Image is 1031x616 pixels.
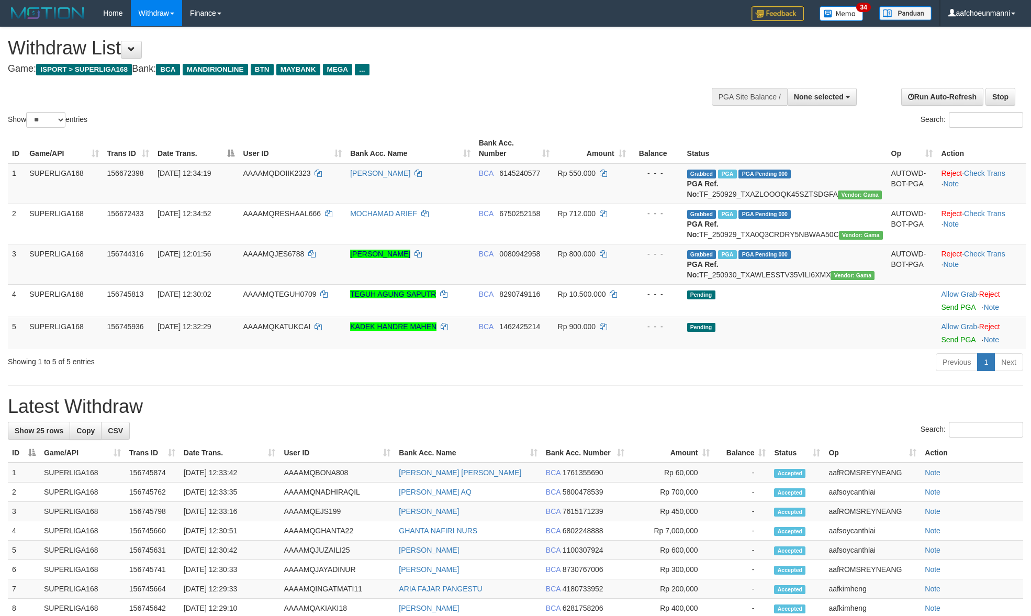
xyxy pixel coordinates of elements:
[125,560,180,579] td: 156745741
[158,250,211,258] span: [DATE] 12:01:56
[983,303,999,311] a: Note
[8,64,677,74] h4: Game: Bank:
[350,250,410,258] a: [PERSON_NAME]
[887,204,937,244] td: AUTOWD-BOT-PGA
[937,284,1026,317] td: ·
[558,209,596,218] span: Rp 712.000
[985,88,1015,106] a: Stop
[475,133,554,163] th: Bank Acc. Number: activate to sort column ascending
[479,290,494,298] span: BCA
[563,604,603,612] span: Copy 6281758206 to clipboard
[964,169,1005,177] a: Check Trans
[399,507,459,516] a: [PERSON_NAME]
[831,271,875,280] span: Vendor URL: https://trx31.1velocity.biz
[158,322,211,331] span: [DATE] 12:32:29
[563,488,603,496] span: Copy 5800478539 to clipboard
[180,443,280,463] th: Date Trans.: activate to sort column ascending
[687,323,715,332] span: Pending
[546,527,561,535] span: BCA
[563,507,603,516] span: Copy 7615171239 to clipboard
[824,541,921,560] td: aafsoycanthlai
[15,427,63,435] span: Show 25 rows
[8,560,40,579] td: 6
[979,322,1000,331] a: Reject
[629,483,714,502] td: Rp 700,000
[40,560,125,579] td: SUPERLIGA168
[279,579,395,599] td: AAAAMQINGATMATI11
[752,6,804,21] img: Feedback.jpg
[479,250,494,258] span: BCA
[563,585,603,593] span: Copy 4180733952 to clipboard
[738,250,791,259] span: PGA Pending
[125,541,180,560] td: 156745631
[125,521,180,541] td: 156745660
[824,463,921,483] td: aafROMSREYNEANG
[125,483,180,502] td: 156745762
[554,133,630,163] th: Amount: activate to sort column ascending
[979,290,1000,298] a: Reject
[941,322,977,331] a: Allow Grab
[8,5,87,21] img: MOTION_logo.png
[925,565,940,574] a: Note
[563,527,603,535] span: Copy 6802248888 to clipboard
[107,322,144,331] span: 156745936
[839,231,883,240] span: Vendor URL: https://trx31.1velocity.biz
[941,335,975,344] a: Send PGA
[687,180,719,198] b: PGA Ref. No:
[937,133,1026,163] th: Action
[350,169,410,177] a: [PERSON_NAME]
[8,284,25,317] td: 4
[125,443,180,463] th: Trans ID: activate to sort column ascending
[180,579,280,599] td: [DATE] 12:29:33
[158,290,211,298] span: [DATE] 12:30:02
[943,260,959,268] a: Note
[25,244,103,284] td: SUPERLIGA168
[499,322,540,331] span: Copy 1462425214 to clipboard
[824,443,921,463] th: Op: activate to sort column ascending
[243,169,310,177] span: AAAAMQDOIIK2323
[824,521,921,541] td: aafsoycanthlai
[629,521,714,541] td: Rp 7,000,000
[546,468,561,477] span: BCA
[183,64,248,75] span: MANDIRIONLINE
[687,250,716,259] span: Grabbed
[921,112,1023,128] label: Search:
[399,565,459,574] a: [PERSON_NAME]
[243,322,310,331] span: AAAAMQKATUKCAI
[774,566,805,575] span: Accepted
[25,284,103,317] td: SUPERLIGA168
[925,507,940,516] a: Note
[787,88,857,106] button: None selected
[941,290,977,298] a: Allow Grab
[350,322,436,331] a: KADEK HANDRE MAHEN
[542,443,629,463] th: Bank Acc. Number: activate to sort column ascending
[714,502,770,521] td: -
[964,250,1005,258] a: Check Trans
[499,209,540,218] span: Copy 6750252158 to clipboard
[25,204,103,244] td: SUPERLIGA168
[687,170,716,178] span: Grabbed
[395,443,542,463] th: Bank Acc. Name: activate to sort column ascending
[941,322,979,331] span: ·
[40,483,125,502] td: SUPERLIGA168
[153,133,239,163] th: Date Trans.: activate to sort column descending
[983,335,999,344] a: Note
[712,88,787,106] div: PGA Site Balance /
[8,422,70,440] a: Show 25 rows
[70,422,102,440] a: Copy
[824,483,921,502] td: aafsoycanthlai
[901,88,983,106] a: Run Auto-Refresh
[774,488,805,497] span: Accepted
[25,163,103,204] td: SUPERLIGA168
[921,443,1023,463] th: Action
[943,220,959,228] a: Note
[824,502,921,521] td: aafROMSREYNEANG
[718,250,736,259] span: Marked by aafsoycanthlai
[714,443,770,463] th: Balance: activate to sort column ascending
[558,322,596,331] span: Rp 900.000
[8,163,25,204] td: 1
[925,546,940,554] a: Note
[125,463,180,483] td: 156745874
[8,396,1023,417] h1: Latest Withdraw
[977,353,995,371] a: 1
